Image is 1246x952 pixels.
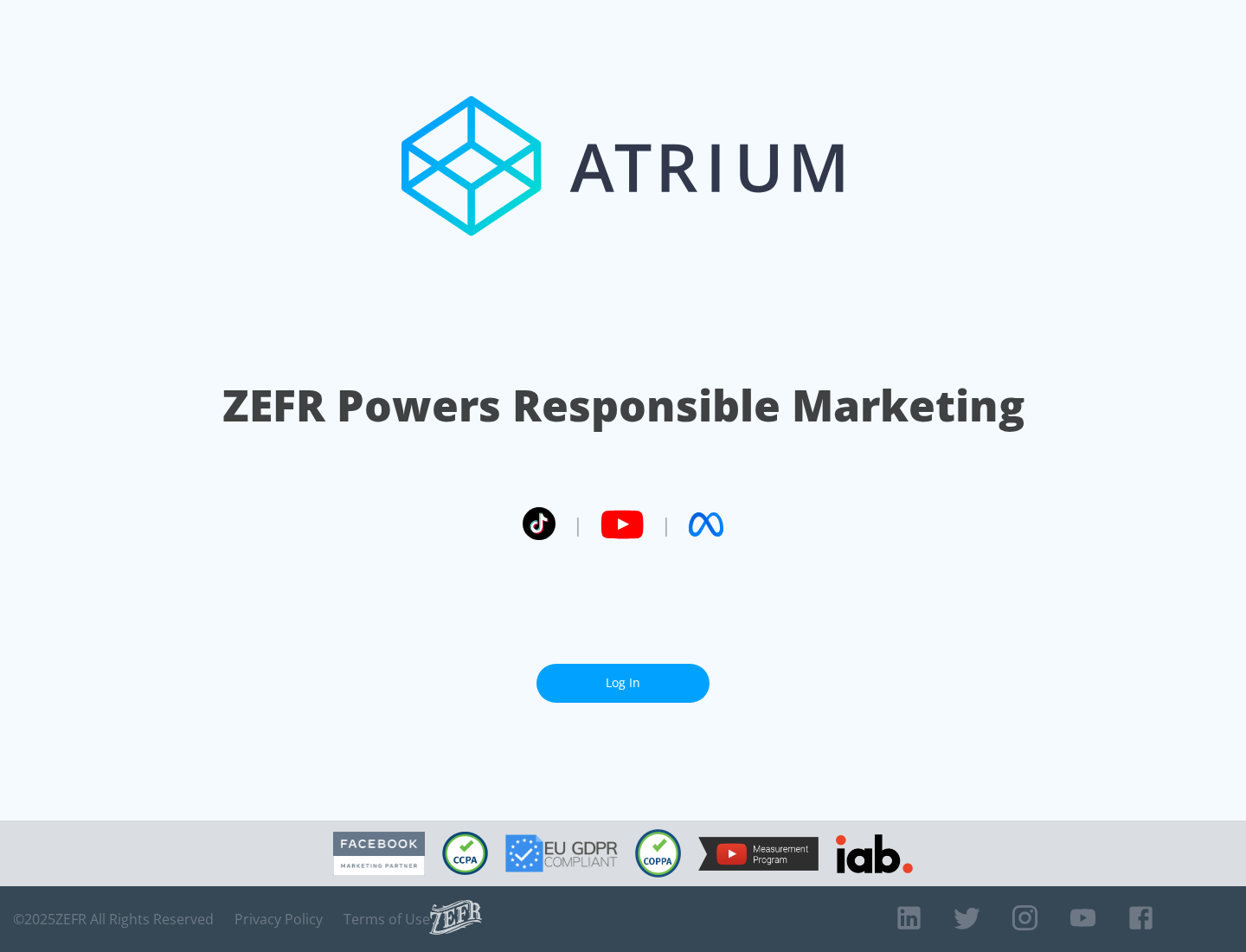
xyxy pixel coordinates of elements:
span: | [661,511,671,537]
img: YouTube Measurement Program [698,837,819,871]
span: © 2025 ZEFR All Rights Reserved [13,910,214,928]
a: Log In [536,664,710,703]
img: IAB [836,834,913,873]
a: Privacy Policy [234,910,323,928]
span: | [573,511,583,537]
h1: ZEFR Powers Responsible Marketing [222,376,1024,435]
img: GDPR Compliant [505,834,618,872]
img: Facebook Marketing Partner [333,832,425,876]
a: Terms of Use [344,910,430,928]
img: CCPA Compliant [442,832,488,875]
img: COPPA Compliant [635,829,681,878]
